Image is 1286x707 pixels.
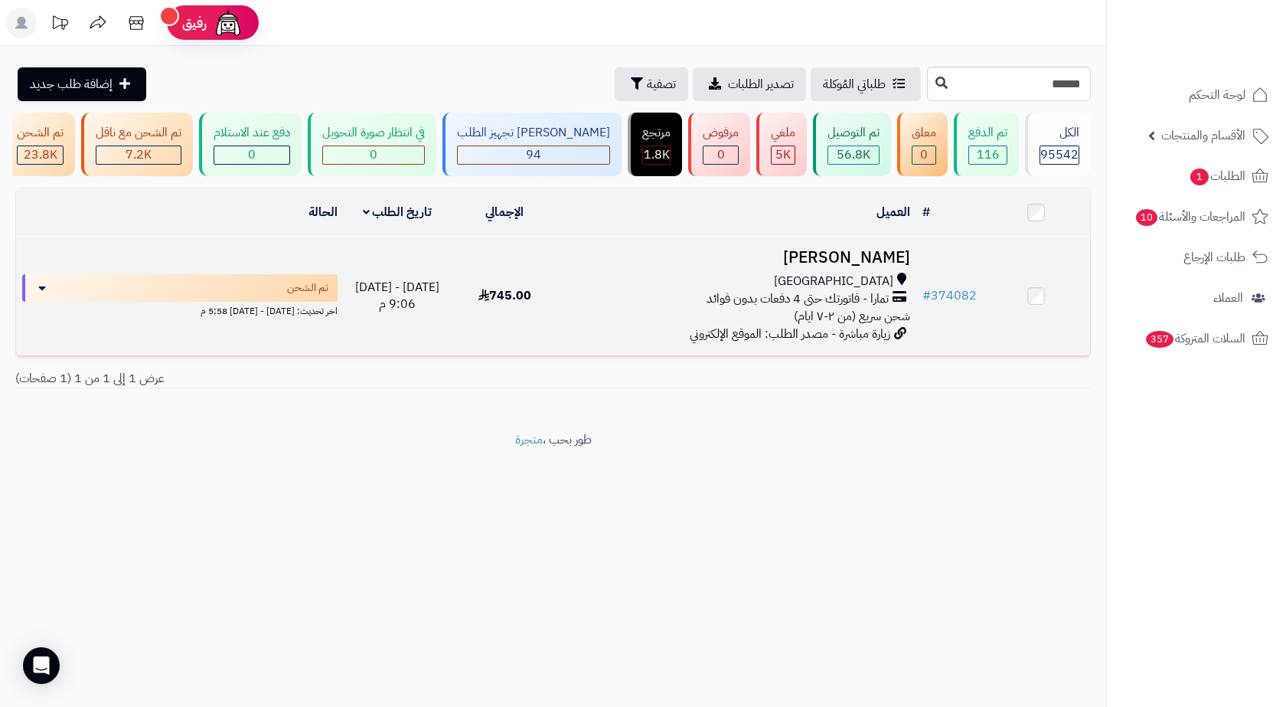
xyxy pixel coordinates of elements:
[96,124,181,142] div: تم الشحن مع ناقل
[4,370,553,388] div: عرض 1 إلى 1 من 1 (1 صفحات)
[707,290,889,308] span: تمارا - فاتورتك حتى 4 دفعات بدون فوائد
[977,146,1000,164] span: 116
[213,8,243,38] img: ai-face.png
[811,67,921,101] a: طلباتي المُوكلة
[774,273,893,290] span: [GEOGRAPHIC_DATA]
[1116,77,1277,113] a: لوحة التحكم
[355,278,439,314] span: [DATE] - [DATE] 9:06 م
[703,124,739,142] div: مرفوض
[24,146,57,164] span: 23.8K
[837,146,870,164] span: 56.8K
[214,124,290,142] div: دفع عند الاستلام
[693,67,806,101] a: تصدير الطلبات
[565,249,910,267] h3: [PERSON_NAME]
[1116,320,1277,357] a: السلات المتروكة357
[912,124,936,142] div: معلق
[478,286,531,305] span: 745.00
[772,146,795,164] div: 4985
[126,146,152,164] span: 7.2K
[18,67,146,101] a: إضافة طلب جديد
[968,124,1007,142] div: تم الدفع
[1022,113,1094,176] a: الكل95542
[685,113,753,176] a: مرفوض 0
[969,146,1007,164] div: 116
[1116,198,1277,235] a: المراجعات والأسئلة10
[771,124,795,142] div: ملغي
[794,307,910,326] span: شحن سريع (من ٢-٧ ايام)
[1161,125,1245,146] span: الأقسام والمنتجات
[1182,43,1271,75] img: logo-2.png
[515,430,543,449] a: متجرة
[30,75,113,93] span: إضافة طلب جديد
[775,146,791,164] span: 5K
[1146,331,1173,348] span: 357
[1134,206,1245,227] span: المراجعات والأسئلة
[1213,287,1243,309] span: العملاء
[827,124,880,142] div: تم التوصيل
[1136,209,1157,226] span: 10
[370,146,377,164] span: 0
[96,146,181,164] div: 7223
[876,203,910,221] a: العميل
[922,286,977,305] a: #374082
[308,203,338,221] a: الحالة
[1116,280,1277,316] a: العملاء
[485,203,524,221] a: الإجمالي
[18,146,63,164] div: 23805
[690,325,890,343] span: زيارة مباشرة - مصدر الطلب: الموقع الإلكتروني
[1040,124,1079,142] div: الكل
[323,146,424,164] div: 0
[1183,247,1245,268] span: طلبات الإرجاع
[1040,146,1079,164] span: 95542
[643,146,670,164] div: 1815
[196,113,305,176] a: دفع عند الاستلام 0
[526,146,541,164] span: 94
[753,113,810,176] a: ملغي 5K
[439,113,625,176] a: [PERSON_NAME] تجهيز الطلب 94
[810,113,894,176] a: تم التوصيل 56.8K
[363,203,432,221] a: تاريخ الطلب
[922,203,930,221] a: #
[828,146,879,164] div: 56753
[1144,328,1245,349] span: السلات المتروكة
[1116,158,1277,195] a: الطلبات1
[458,146,609,164] div: 94
[728,75,794,93] span: تصدير الطلبات
[214,146,289,164] div: 0
[78,113,196,176] a: تم الشحن مع ناقل 7.2K
[1190,169,1209,185] span: 1
[23,647,60,684] div: Open Intercom Messenger
[922,286,931,305] span: #
[912,146,935,164] div: 0
[182,14,207,32] span: رفيق
[951,113,1022,176] a: تم الدفع 116
[647,75,676,93] span: تصفية
[17,124,64,142] div: تم الشحن
[615,67,688,101] button: تصفية
[248,146,256,164] span: 0
[41,8,79,42] a: تحديثات المنصة
[322,124,425,142] div: في انتظار صورة التحويل
[823,75,886,93] span: طلباتي المُوكلة
[642,124,671,142] div: مرتجع
[457,124,610,142] div: [PERSON_NAME] تجهيز الطلب
[644,146,670,164] span: 1.8K
[894,113,951,176] a: معلق 0
[1116,239,1277,276] a: طلبات الإرجاع
[287,280,328,296] span: تم الشحن
[305,113,439,176] a: في انتظار صورة التحويل 0
[920,146,928,164] span: 0
[717,146,725,164] span: 0
[625,113,685,176] a: مرتجع 1.8K
[703,146,738,164] div: 0
[1189,84,1245,106] span: لوحة التحكم
[1189,165,1245,187] span: الطلبات
[22,302,338,318] div: اخر تحديث: [DATE] - [DATE] 5:58 م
